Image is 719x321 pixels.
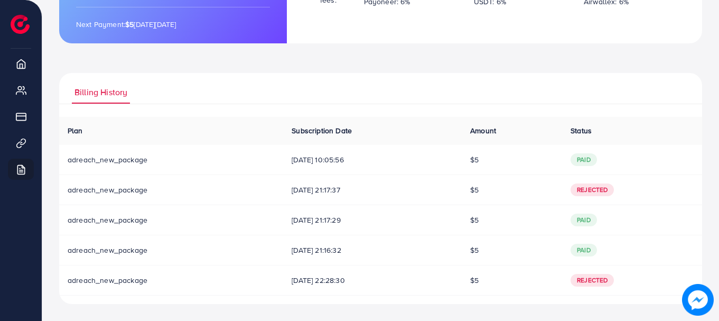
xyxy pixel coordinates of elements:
span: Plan [68,125,83,136]
span: adreach_new_package [68,185,147,195]
span: [DATE] 21:17:37 [292,185,453,195]
span: paid [571,153,597,166]
span: Rejected [571,184,614,196]
p: Next Payment: [DATE][DATE] [76,18,270,31]
span: $5 [470,154,479,165]
span: $5 [470,275,479,286]
span: $5 [470,215,479,225]
span: paid [571,244,597,256]
span: adreach_new_package [68,275,147,286]
img: image [685,287,711,313]
span: adreach_new_package [68,245,147,255]
span: $5 [470,185,479,195]
span: [DATE] 22:28:30 [292,275,453,286]
span: Status [571,125,592,136]
span: Subscription Date [292,125,352,136]
img: logo [11,15,30,34]
span: [DATE] 21:16:32 [292,245,453,255]
span: $5 [470,245,479,255]
strong: $5 [125,19,134,30]
span: adreach_new_package [68,154,147,165]
span: adreach_new_package [68,215,147,225]
span: [DATE] 10:05:56 [292,154,453,165]
span: [DATE] 21:17:29 [292,215,453,225]
span: Amount [470,125,496,136]
span: paid [571,214,597,226]
span: Rejected [571,274,614,287]
span: Billing History [74,86,127,98]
